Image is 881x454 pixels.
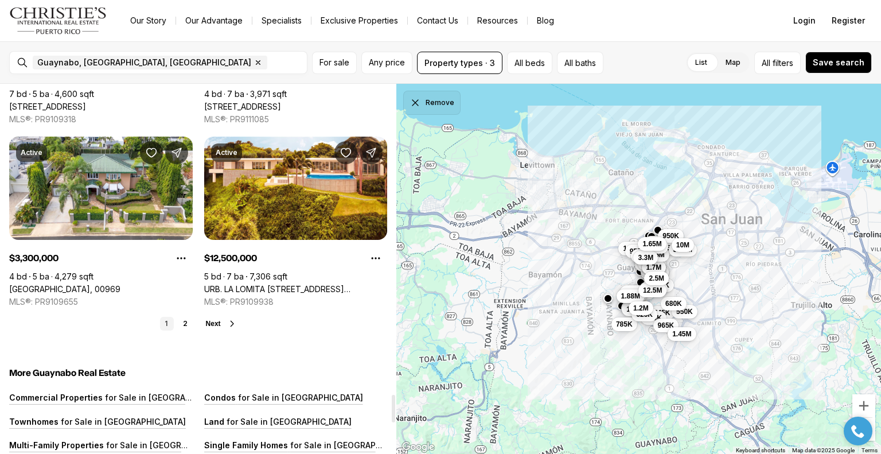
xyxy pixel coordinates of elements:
[639,282,667,296] button: 1.25M
[104,440,231,450] p: for Sale in [GEOGRAPHIC_DATA]
[645,248,669,262] button: 3.5M
[9,393,230,402] a: Commercial Properties for Sale in [GEOGRAPHIC_DATA]
[165,141,188,164] button: Share Property
[9,440,104,450] p: Multi-Family Properties
[9,102,86,112] a: 18 G STREET VILLA CAPARRA, GUAYNABO PR, 00966
[773,57,793,69] span: filters
[557,52,603,74] button: All baths
[204,440,415,450] a: Single Family Homes for Sale in [GEOGRAPHIC_DATA]
[634,258,659,271] button: 1.9M
[121,13,176,29] a: Our Story
[762,57,770,69] span: All
[204,393,236,402] p: Condos
[641,311,666,325] button: 365K
[369,58,405,67] span: Any price
[9,367,387,379] h5: More Guaynabo Real Estate
[9,417,186,426] a: Townhomes for Sale in [GEOGRAPHIC_DATA]
[288,440,415,450] p: for Sale in [GEOGRAPHIC_DATA]
[37,58,251,67] span: Guaynabo, [GEOGRAPHIC_DATA], [GEOGRAPHIC_DATA]
[9,440,231,450] a: Multi-Family Properties for Sale in [GEOGRAPHIC_DATA]
[641,265,669,278] button: 1.75M
[636,310,653,319] span: 625K
[658,229,684,243] button: 950K
[653,281,669,290] span: 315K
[204,417,352,426] a: Land for Sale in [GEOGRAPHIC_DATA]
[649,274,664,283] span: 2.5M
[312,52,357,74] button: For sale
[716,52,750,73] label: Map
[408,13,467,29] button: Contact Us
[825,9,872,32] button: Register
[832,16,865,25] span: Register
[21,148,42,157] p: Active
[625,245,650,258] button: 955K
[623,244,642,253] span: 1.65M
[638,253,653,262] span: 3.3M
[621,292,640,301] span: 1.88M
[640,266,668,280] button: 1.75M
[629,247,646,256] span: 955K
[507,52,552,74] button: All beds
[643,286,662,295] span: 12.5M
[676,240,689,250] span: 10M
[633,304,649,313] span: 1.2M
[852,394,875,417] button: Zoom in
[204,284,388,294] a: URB. LA LOMITA CALLE VISTA LINDA, GUAYNABO PR, 00969
[786,9,822,32] button: Login
[672,305,697,319] button: 550K
[9,284,120,294] a: A2 MONTEBELLO ST, GUAYNABO PR, 00969
[361,52,412,74] button: Any price
[676,307,693,316] span: 550K
[360,141,383,164] button: Share Property
[616,320,633,329] span: 785K
[619,285,648,299] button: 1.15M
[334,141,357,164] button: Save Property: URB. LA LOMITA CALLE VISTA LINDA
[236,393,363,402] p: for Sale in [GEOGRAPHIC_DATA]
[616,289,644,303] button: 1.88M
[176,13,252,29] a: Our Advantage
[140,141,163,164] button: Save Property: A2 MONTEBELLO ST
[642,240,668,254] button: 735K
[668,327,696,341] button: 1.45M
[754,52,801,74] button: Allfilters
[633,251,658,265] button: 3.3M
[657,321,674,330] span: 965K
[638,237,666,251] button: 1.65M
[528,13,563,29] a: Blog
[644,271,669,285] button: 2.5M
[641,261,666,274] button: 1.7M
[649,250,665,259] span: 3.5M
[631,308,657,321] button: 625K
[170,247,193,270] button: Property options
[468,13,527,29] a: Resources
[648,278,674,292] button: 315K
[224,417,352,426] p: for Sale in [GEOGRAPHIC_DATA]
[611,317,637,331] button: 785K
[206,319,237,328] button: Next
[618,242,646,255] button: 1.65M
[792,447,855,453] span: Map data ©2025 Google
[160,317,174,331] a: 1
[364,247,387,270] button: Property options
[204,102,281,112] a: 5 Calle Palma Real N ESTANCIAS DE TORRIMAR, GUAYNABO PR, 00966
[642,239,661,249] span: 1.65M
[311,13,407,29] a: Exclusive Properties
[672,329,691,339] span: 1.45M
[204,417,224,426] p: Land
[661,297,687,311] button: 680K
[9,7,107,34] img: logo
[653,308,670,317] span: 545K
[178,317,192,331] a: 2
[204,393,363,402] a: Condos for Sale in [GEOGRAPHIC_DATA]
[204,440,288,450] p: Single Family Homes
[626,305,642,314] span: 1.2M
[630,249,655,263] button: 4.5M
[319,58,349,67] span: For sale
[686,52,716,73] label: List
[671,238,693,252] button: 10M
[793,16,816,25] span: Login
[103,393,230,402] p: for Sale in [GEOGRAPHIC_DATA]
[665,299,682,308] span: 680K
[621,301,649,315] button: 1.03M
